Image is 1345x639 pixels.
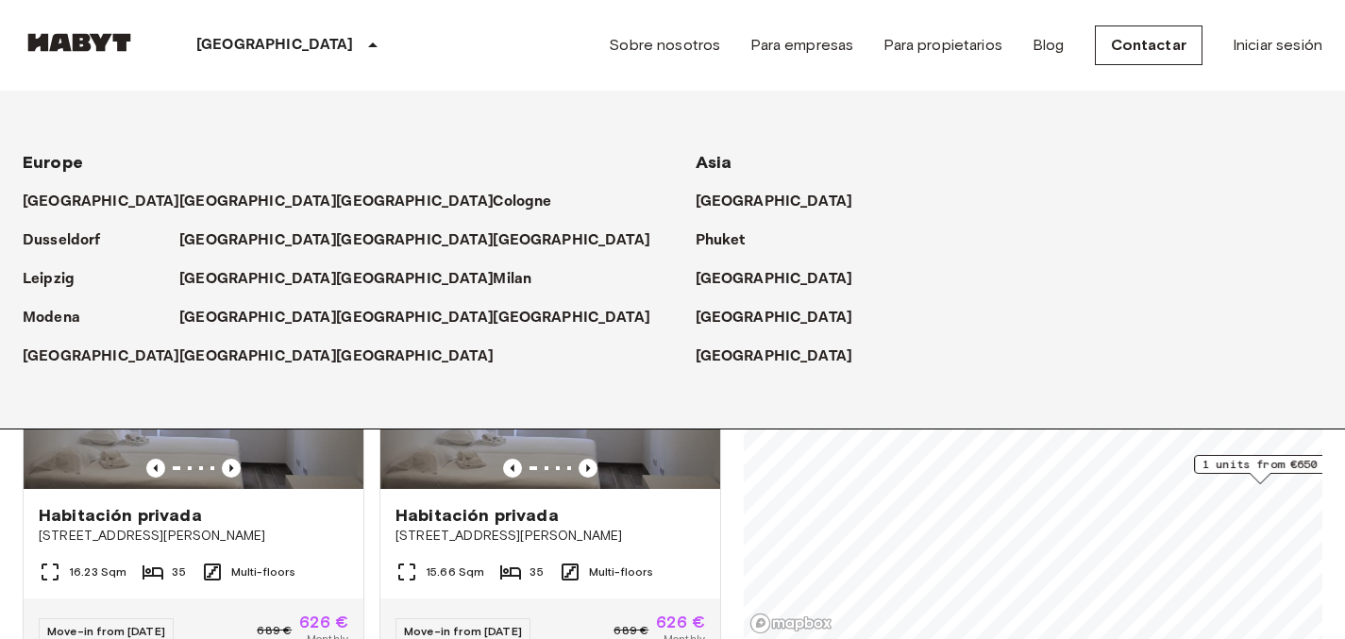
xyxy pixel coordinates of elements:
[493,191,551,213] p: Cologne
[179,229,356,252] a: [GEOGRAPHIC_DATA]
[23,307,99,329] a: Modena
[336,229,494,252] p: [GEOGRAPHIC_DATA]
[426,563,484,580] span: 15.66 Sqm
[299,614,348,631] span: 626 €
[179,307,337,329] p: [GEOGRAPHIC_DATA]
[656,614,705,631] span: 626 €
[23,191,199,213] a: [GEOGRAPHIC_DATA]
[179,345,356,368] a: [GEOGRAPHIC_DATA]
[395,504,559,527] span: Habitación privada
[23,152,83,173] span: Europe
[23,268,75,291] p: Leipzig
[179,268,337,291] p: [GEOGRAPHIC_DATA]
[493,268,550,291] a: Milan
[23,229,120,252] a: Dusseldorf
[696,191,872,213] a: [GEOGRAPHIC_DATA]
[196,34,354,57] p: [GEOGRAPHIC_DATA]
[1194,455,1326,484] div: Map marker
[179,307,356,329] a: [GEOGRAPHIC_DATA]
[231,563,296,580] span: Multi-floors
[493,229,650,252] p: [GEOGRAPHIC_DATA]
[579,459,597,478] button: Previous image
[179,345,337,368] p: [GEOGRAPHIC_DATA]
[172,563,185,580] span: 35
[1033,34,1065,57] a: Blog
[23,307,80,329] p: Modena
[179,191,337,213] p: [GEOGRAPHIC_DATA]
[146,459,165,478] button: Previous image
[493,191,570,213] a: Cologne
[404,624,522,638] span: Move-in from [DATE]
[23,345,180,368] p: [GEOGRAPHIC_DATA]
[696,152,732,173] span: Asia
[750,34,853,57] a: Para empresas
[336,268,494,291] p: [GEOGRAPHIC_DATA]
[336,307,513,329] a: [GEOGRAPHIC_DATA]
[179,268,356,291] a: [GEOGRAPHIC_DATA]
[336,307,494,329] p: [GEOGRAPHIC_DATA]
[1233,34,1322,57] a: Iniciar sesión
[257,622,292,639] span: 689 €
[1202,456,1318,473] span: 1 units from €650
[23,33,136,52] img: Habyt
[336,191,513,213] a: [GEOGRAPHIC_DATA]
[179,229,337,252] p: [GEOGRAPHIC_DATA]
[222,459,241,478] button: Previous image
[614,622,648,639] span: 689 €
[493,307,669,329] a: [GEOGRAPHIC_DATA]
[696,345,853,368] p: [GEOGRAPHIC_DATA]
[530,563,543,580] span: 35
[23,268,93,291] a: Leipzig
[47,624,165,638] span: Move-in from [DATE]
[23,229,101,252] p: Dusseldorf
[749,613,832,634] a: Mapbox logo
[696,268,872,291] a: [GEOGRAPHIC_DATA]
[336,268,513,291] a: [GEOGRAPHIC_DATA]
[39,527,348,546] span: [STREET_ADDRESS][PERSON_NAME]
[696,191,853,213] p: [GEOGRAPHIC_DATA]
[493,268,531,291] p: Milan
[395,527,705,546] span: [STREET_ADDRESS][PERSON_NAME]
[609,34,720,57] a: Sobre nosotros
[589,563,654,580] span: Multi-floors
[493,307,650,329] p: [GEOGRAPHIC_DATA]
[503,459,522,478] button: Previous image
[696,307,853,329] p: [GEOGRAPHIC_DATA]
[1095,25,1202,65] a: Contactar
[696,307,872,329] a: [GEOGRAPHIC_DATA]
[179,191,356,213] a: [GEOGRAPHIC_DATA]
[336,345,494,368] p: [GEOGRAPHIC_DATA]
[696,268,853,291] p: [GEOGRAPHIC_DATA]
[696,229,746,252] p: Phuket
[39,504,202,527] span: Habitación privada
[696,345,872,368] a: [GEOGRAPHIC_DATA]
[23,191,180,213] p: [GEOGRAPHIC_DATA]
[883,34,1002,57] a: Para propietarios
[696,229,765,252] a: Phuket
[336,345,513,368] a: [GEOGRAPHIC_DATA]
[336,229,513,252] a: [GEOGRAPHIC_DATA]
[493,229,669,252] a: [GEOGRAPHIC_DATA]
[69,563,126,580] span: 16.23 Sqm
[336,191,494,213] p: [GEOGRAPHIC_DATA]
[23,345,199,368] a: [GEOGRAPHIC_DATA]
